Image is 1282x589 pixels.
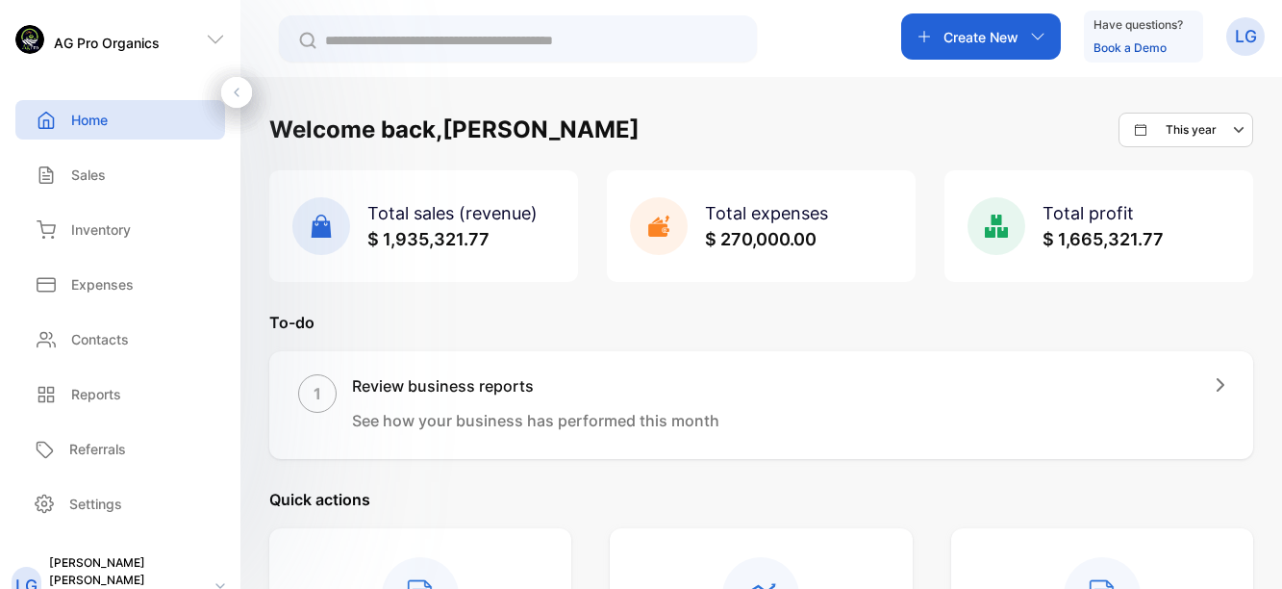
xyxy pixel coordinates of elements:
[49,554,200,589] p: [PERSON_NAME] [PERSON_NAME]
[269,113,640,147] h1: Welcome back, [PERSON_NAME]
[15,25,44,54] img: logo
[269,488,1253,511] p: Quick actions
[352,409,719,432] p: See how your business has performed this month
[71,110,108,130] p: Home
[1166,121,1217,139] p: This year
[705,229,817,249] span: $ 270,000.00
[352,374,719,397] h1: Review business reports
[69,439,126,459] p: Referrals
[1093,40,1167,55] a: Book a Demo
[367,203,538,223] span: Total sales (revenue)
[943,27,1018,47] p: Create New
[69,494,122,514] p: Settings
[1226,13,1265,60] button: LG
[901,13,1061,60] button: Create New
[71,384,121,404] p: Reports
[71,219,131,240] p: Inventory
[367,229,490,249] span: $ 1,935,321.77
[1201,508,1282,589] iframe: LiveChat chat widget
[1043,203,1134,223] span: Total profit
[705,203,828,223] span: Total expenses
[71,329,129,349] p: Contacts
[1119,113,1253,147] button: This year
[54,33,160,53] p: AG Pro Organics
[1235,24,1257,49] p: LG
[1043,229,1164,249] span: $ 1,665,321.77
[314,382,321,405] p: 1
[269,311,1253,334] p: To-do
[71,274,134,294] p: Expenses
[1093,15,1183,35] p: Have questions?
[71,165,106,185] p: Sales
